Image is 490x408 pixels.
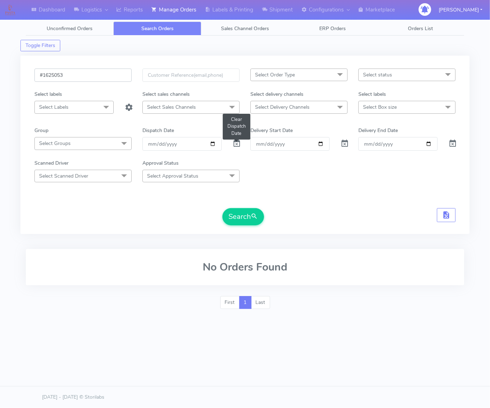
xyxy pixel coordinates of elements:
[47,25,93,32] span: Unconfirmed Orders
[250,90,303,98] label: Select delivery channels
[34,159,69,167] label: Scanned Driver
[34,90,62,98] label: Select labels
[363,71,392,78] span: Select status
[358,90,386,98] label: Select labels
[39,104,69,111] span: Select Labels
[239,296,251,309] a: 1
[141,25,174,32] span: Search Orders
[142,159,179,167] label: Approval Status
[255,104,310,111] span: Select Delivery Channels
[250,127,293,134] label: Delivery Start Date
[34,69,132,82] input: Order Id
[408,25,433,32] span: Orders List
[319,25,346,32] span: ERP Orders
[358,127,398,134] label: Delivery End Date
[142,127,174,134] label: Dispatch Date
[20,40,60,51] button: Toggle Filters
[34,127,48,134] label: Group
[142,69,240,82] input: Customer Reference(email,phone)
[222,208,264,225] button: Search
[26,22,464,36] ul: Tabs
[142,90,190,98] label: Select sales channels
[221,25,269,32] span: Sales Channel Orders
[255,71,295,78] span: Select Order Type
[363,104,397,111] span: Select Box size
[433,3,488,17] button: [PERSON_NAME]
[147,173,198,179] span: Select Approval Status
[34,261,456,273] h2: No Orders Found
[147,104,196,111] span: Select Sales Channels
[39,173,88,179] span: Select Scanned Driver
[39,140,71,147] span: Select Groups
